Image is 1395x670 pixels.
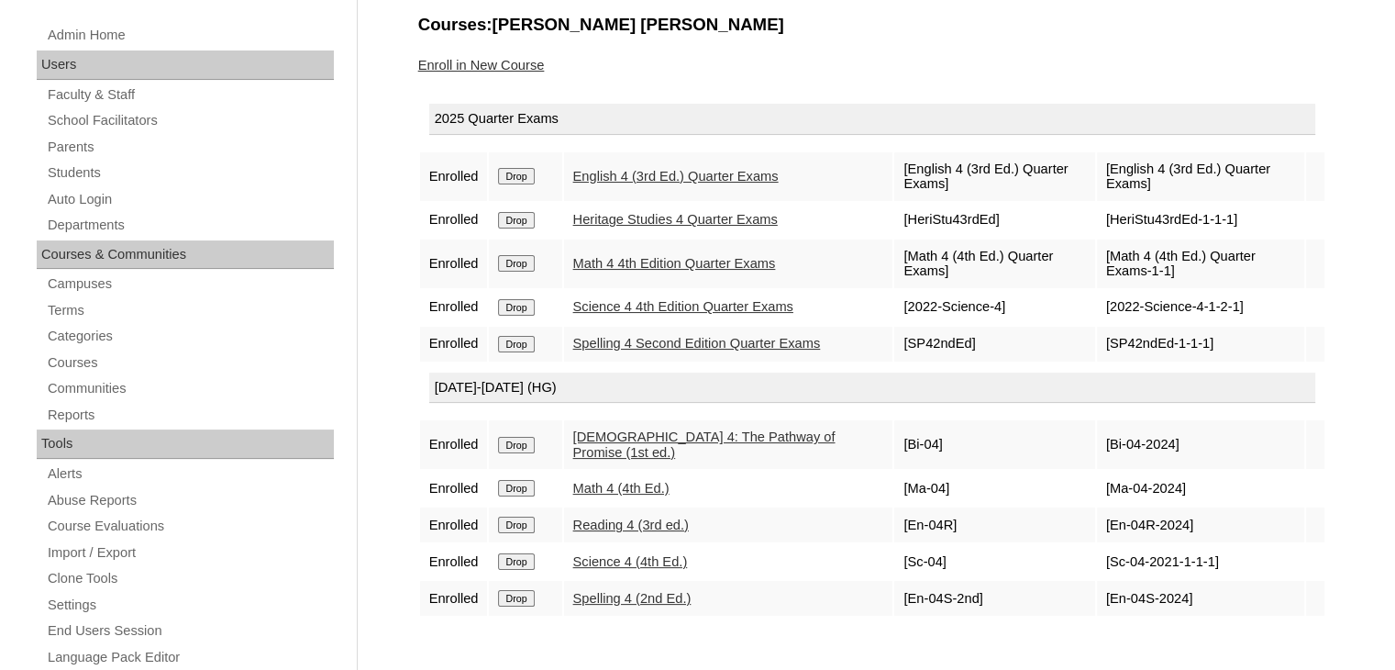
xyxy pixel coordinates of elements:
a: Reading 4 (3rd ed.) [573,518,689,532]
td: Enrolled [420,240,488,288]
td: Enrolled [420,203,488,238]
input: Drop [498,299,534,316]
td: [Bi-04-2024] [1097,420,1304,469]
a: End Users Session [46,620,334,642]
a: Auto Login [46,188,334,211]
a: Alerts [46,463,334,486]
a: Enroll in New Course [418,58,545,73]
a: [DEMOGRAPHIC_DATA] 4: The Pathway of Promise (1st ed.) [573,430,836,460]
a: Faculty & Staff [46,84,334,106]
td: [English 4 (3rd Ed.) Quarter Exams] [1097,152,1304,201]
td: Enrolled [420,420,488,469]
td: [Bi-04] [894,420,1094,469]
a: Settings [46,594,334,617]
td: [En-04R-2024] [1097,508,1304,542]
a: Heritage Studies 4 Quarter Exams [573,212,778,227]
input: Drop [498,336,534,352]
td: [SP42ndEd] [894,327,1094,362]
a: Import / Export [46,542,334,564]
div: Courses & Communities [37,240,334,270]
h3: Courses:[PERSON_NAME] [PERSON_NAME] [418,13,1326,37]
a: Students [46,162,334,184]
a: Reports [46,404,334,427]
a: School Facilitators [46,109,334,132]
td: Enrolled [420,152,488,201]
td: Enrolled [420,544,488,579]
td: [En-04R] [894,508,1094,542]
td: Enrolled [420,327,488,362]
a: Math 4 4th Edition Quarter Exams [573,256,776,271]
input: Drop [498,212,534,229]
a: Campuses [46,273,334,296]
td: [Math 4 (4th Ed.) Quarter Exams-1-1] [1097,240,1304,288]
input: Drop [498,553,534,570]
a: Science 4 4th Edition Quarter Exams [573,299,793,314]
td: [Ma-04-2024] [1097,471,1304,506]
td: [2022-Science-4-1-2-1] [1097,290,1304,325]
td: [En-04S-2024] [1097,581,1304,616]
td: [Sc-04-2021-1-1-1] [1097,544,1304,579]
a: Spelling 4 (2nd Ed.) [573,591,692,606]
input: Drop [498,255,534,272]
td: Enrolled [420,581,488,616]
td: [Sc-04] [894,544,1094,579]
div: Tools [37,430,334,459]
a: Admin Home [46,24,334,47]
td: Enrolled [420,508,488,542]
td: [Ma-04] [894,471,1094,506]
input: Drop [498,480,534,497]
a: Course Evaluations [46,515,334,538]
input: Drop [498,437,534,453]
td: [Math 4 (4th Ed.) Quarter Exams] [894,240,1094,288]
td: Enrolled [420,471,488,506]
td: [2022-Science-4] [894,290,1094,325]
td: [HeriStu43rdEd-1-1-1] [1097,203,1304,238]
a: Science 4 (4th Ed.) [573,554,688,569]
input: Drop [498,168,534,184]
a: Spelling 4 Second Edition Quarter Exams [573,336,821,351]
a: Departments [46,214,334,237]
td: [En-04S-2nd] [894,581,1094,616]
a: Parents [46,136,334,159]
a: Language Pack Editor [46,646,334,669]
a: Clone Tools [46,567,334,590]
input: Drop [498,517,534,533]
input: Drop [498,590,534,607]
a: Categories [46,325,334,348]
a: Communities [46,377,334,400]
td: [SP42ndEd-1-1-1] [1097,327,1304,362]
div: Users [37,50,334,80]
div: [DATE]-[DATE] (HG) [429,373,1315,404]
a: English 4 (3rd Ed.) Quarter Exams [573,169,779,184]
a: Courses [46,352,334,374]
a: Abuse Reports [46,489,334,512]
a: Terms [46,299,334,322]
a: Math 4 (4th Ed.) [573,481,670,496]
div: 2025 Quarter Exams [429,104,1315,135]
td: Enrolled [420,290,488,325]
td: [HeriStu43rdEd] [894,203,1094,238]
td: [English 4 (3rd Ed.) Quarter Exams] [894,152,1094,201]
